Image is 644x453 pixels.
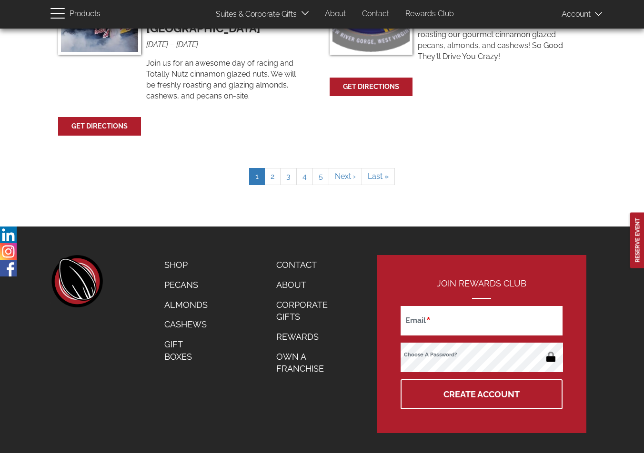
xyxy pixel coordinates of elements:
a: Contact [355,5,396,23]
a: 3 [280,168,297,186]
h2: Join Rewards Club [401,279,563,299]
a: Almonds [157,295,215,315]
a: Cashews [157,315,215,335]
a: 2 [264,168,281,186]
span: – [170,40,174,49]
a: Contact [269,255,346,275]
span: Last » [368,172,389,181]
span: Next › [335,172,356,181]
time: [DATE] [176,40,198,49]
a: Pecans [157,275,215,295]
p: We are Totally Nutz about the annual Bridge Day festivities! We will be on site fresh roasting ou... [418,8,578,62]
a: Get Directions [331,79,412,95]
span: Products [70,7,101,21]
a: 4 [296,168,313,186]
a: Shop [157,255,215,275]
a: Rewards Club [398,5,461,23]
a: Gift Boxes [157,335,215,366]
button: Create Account [401,379,563,409]
a: Rewards [269,327,346,347]
a: Corporate Gifts [269,295,346,327]
a: 1 [249,168,265,186]
a: Suites & Corporate Gifts [209,5,300,24]
input: Email [401,306,563,335]
time: [DATE] [146,40,168,49]
a: home [50,255,103,307]
a: Own a Franchise [269,347,346,379]
p: Join us for an awesome day of racing and Totally Nutz cinnamon glazed nuts. We will be freshly ro... [146,58,306,101]
a: About [318,5,353,23]
a: 5 [312,168,329,186]
a: Get Directions [59,118,140,135]
a: About [269,275,346,295]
